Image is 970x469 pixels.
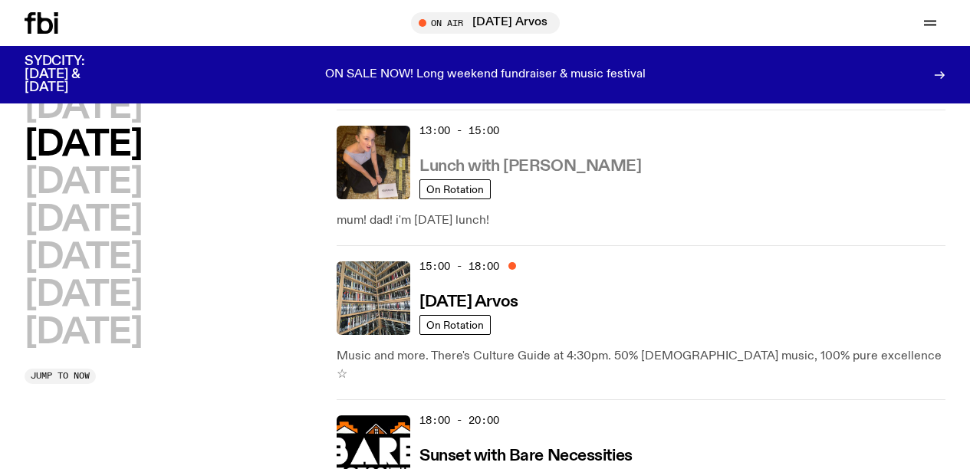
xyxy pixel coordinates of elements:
button: [DATE] [25,128,142,162]
span: On Rotation [426,183,484,195]
button: [DATE] [25,203,142,238]
a: Lunch with [PERSON_NAME] [419,156,641,175]
button: Jump to now [25,369,96,384]
button: [DATE] [25,241,142,275]
h3: Sunset with Bare Necessities [419,448,633,464]
button: [DATE] [25,166,142,200]
img: SLC lunch cover [337,126,410,199]
span: 15:00 - 18:00 [419,259,499,274]
h3: [DATE] Arvos [419,294,518,310]
p: Music and more. There's Culture Guide at 4:30pm. 50% [DEMOGRAPHIC_DATA] music, 100% pure excellen... [337,347,945,384]
h3: SYDCITY: [DATE] & [DATE] [25,55,123,94]
button: On Air[DATE] Arvos [411,12,560,34]
p: ON SALE NOW! Long weekend fundraiser & music festival [325,68,646,82]
span: Jump to now [31,372,90,380]
p: mum! dad! i'm [DATE] lunch! [337,212,945,230]
a: On Rotation [419,315,491,335]
a: [DATE] Arvos [419,291,518,310]
button: [DATE] [25,90,142,125]
img: A corner shot of the fbi music library [337,261,410,335]
a: On Rotation [419,179,491,199]
span: 13:00 - 15:00 [419,123,499,138]
span: 18:00 - 20:00 [419,413,499,428]
h3: Lunch with [PERSON_NAME] [419,159,641,175]
button: [DATE] [25,316,142,350]
a: Sunset with Bare Necessities [419,445,633,464]
span: On Rotation [426,319,484,330]
button: [DATE] [25,278,142,313]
